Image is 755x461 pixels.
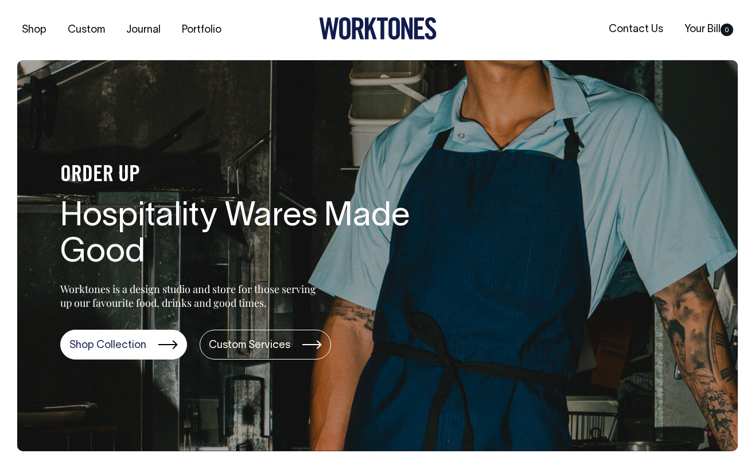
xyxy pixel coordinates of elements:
h4: ORDER UP [60,163,427,187]
a: Shop Collection [60,330,187,360]
a: Custom [63,21,110,40]
a: Your Bill0 [680,20,738,39]
h1: Hospitality Wares Made Good [60,199,427,272]
a: Shop [17,21,51,40]
span: 0 [721,24,733,36]
p: Worktones is a design studio and store for those serving up our favourite food, drinks and good t... [60,282,321,310]
a: Portfolio [177,21,226,40]
a: Journal [122,21,165,40]
a: Custom Services [200,330,331,360]
a: Contact Us [604,20,668,39]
